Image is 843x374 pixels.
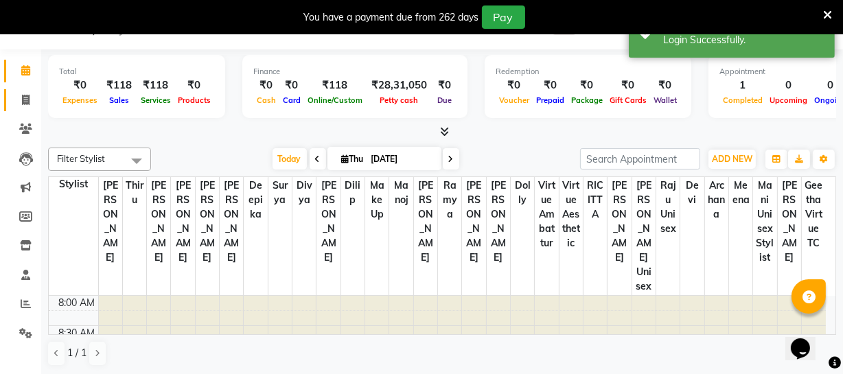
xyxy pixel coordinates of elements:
div: ₹0 [606,78,650,93]
span: Prepaid [533,95,568,105]
span: Due [434,95,455,105]
div: ₹0 [650,78,680,93]
div: ₹118 [137,78,174,93]
span: Upcoming [766,95,811,105]
div: ₹0 [279,78,304,93]
span: Deepika [244,177,267,223]
span: [PERSON_NAME] [99,177,122,266]
div: You have a payment due from 262 days [304,10,479,25]
span: Divya [292,177,316,209]
div: ₹0 [496,78,533,93]
span: Voucher [496,95,533,105]
div: Stylist [49,177,98,191]
div: ₹0 [533,78,568,93]
span: Thu [338,154,367,164]
span: ADD NEW [712,154,752,164]
span: Make up [365,177,389,223]
div: 8:00 AM [56,296,98,310]
span: Sales [106,95,132,105]
span: [PERSON_NAME] Unisex [632,177,656,295]
span: [PERSON_NAME] [608,177,631,266]
div: Login Successfully. [663,33,824,47]
span: Raju Unisex [656,177,680,237]
div: ₹0 [568,78,606,93]
span: Products [174,95,214,105]
span: Geetha Virtue TC [802,177,826,252]
button: Pay [482,5,525,29]
div: ₹118 [101,78,137,93]
span: Petty cash [377,95,422,105]
div: ₹0 [59,78,101,93]
span: Filter Stylist [57,153,105,164]
span: [PERSON_NAME] [220,177,243,266]
button: ADD NEW [708,150,756,169]
span: RICITTA [584,177,607,223]
span: Package [568,95,606,105]
div: ₹0 [174,78,214,93]
span: Dilip [341,177,365,209]
span: Ramya [438,177,461,223]
span: [PERSON_NAME] [171,177,194,266]
span: [PERSON_NAME] [196,177,219,266]
span: Archana [705,177,728,223]
span: Virtue Aesthetic [559,177,583,252]
div: ₹0 [253,78,279,93]
span: Mani Unisex Stylist [753,177,776,266]
span: Expenses [59,95,101,105]
span: [PERSON_NAME] [462,177,485,266]
span: Manoj [389,177,413,209]
div: Redemption [496,66,680,78]
span: Virtue Ambattur [535,177,558,252]
div: ₹0 [432,78,457,93]
span: [PERSON_NAME] [414,177,437,266]
span: Devi [680,177,704,209]
span: Thiru [123,177,146,209]
span: Wallet [650,95,680,105]
span: [PERSON_NAME] [316,177,340,266]
div: 1 [719,78,766,93]
iframe: chat widget [785,319,829,360]
span: Cash [253,95,279,105]
div: 0 [766,78,811,93]
span: Surya [268,177,292,209]
div: Finance [253,66,457,78]
div: ₹118 [304,78,366,93]
span: Services [137,95,174,105]
div: ₹28,31,050 [366,78,432,93]
span: Today [273,148,307,170]
input: Search Appointment [580,148,700,170]
input: 2025-09-04 [367,149,436,170]
span: [PERSON_NAME] [487,177,510,266]
span: [PERSON_NAME] [778,177,801,266]
span: Gift Cards [606,95,650,105]
span: Meena [729,177,752,209]
span: Card [279,95,304,105]
div: 8:30 AM [56,326,98,340]
span: [PERSON_NAME] [147,177,170,266]
span: 1 / 1 [67,346,86,360]
div: Total [59,66,214,78]
span: Dolly [511,177,534,209]
span: Online/Custom [304,95,366,105]
span: Completed [719,95,766,105]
